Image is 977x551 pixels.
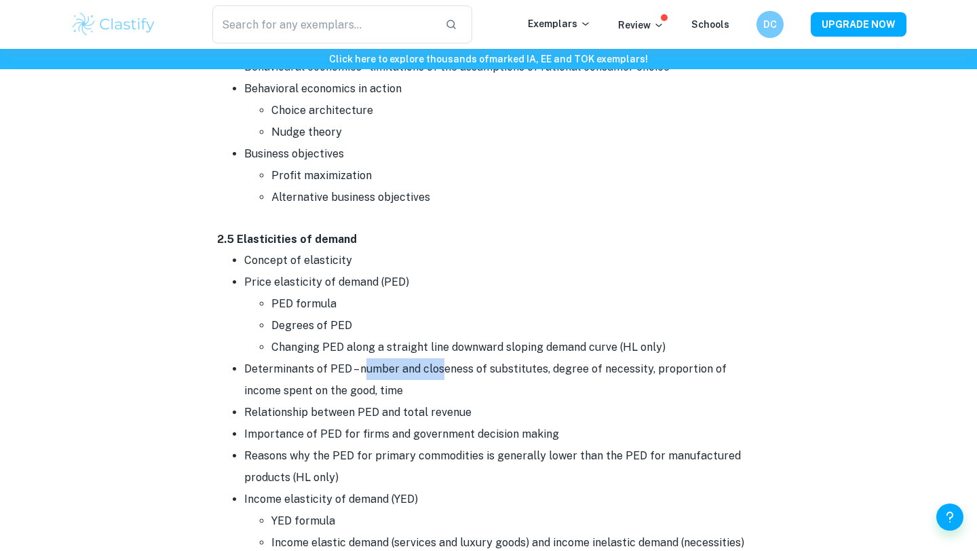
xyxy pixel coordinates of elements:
h6: Click here to explore thousands of marked IA, EE and TOK exemplars ! [3,52,974,66]
button: UPGRADE NOW [811,12,906,37]
li: Price elasticity of demand (PED) [244,271,760,358]
h6: DC [763,17,778,32]
li: Concept of elasticity [244,250,760,271]
li: Changing PED along a straight line downward sloping demand curve (HL only) [271,337,760,358]
li: Alternative business objectives [271,187,760,208]
li: Relationship between PED and total revenue [244,402,760,423]
p: Review [618,18,664,33]
li: PED formula [271,293,760,315]
li: Behavioral economics in action [244,78,760,143]
strong: 2.5 Elasticities of demand [217,233,357,246]
button: DC [756,11,784,38]
a: Schools [691,19,729,30]
li: Profit maximization [271,165,760,187]
li: Determinants of PED – number and closeness of substitutes, degree of necessity, proportion of inc... [244,358,760,402]
li: Nudge theory [271,121,760,143]
li: Business objectives [244,143,760,208]
li: Reasons why the PED for primary commodities is generally lower than the PED for manufactured prod... [244,445,760,489]
li: Degrees of PED [271,315,760,337]
li: Importance of PED for firms and government decision making [244,423,760,445]
p: Exemplars [528,16,591,31]
li: Choice architecture [271,100,760,121]
img: Clastify logo [71,11,157,38]
li: YED formula [271,510,760,532]
button: Help and Feedback [936,503,963,531]
input: Search for any exemplars... [212,5,434,43]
